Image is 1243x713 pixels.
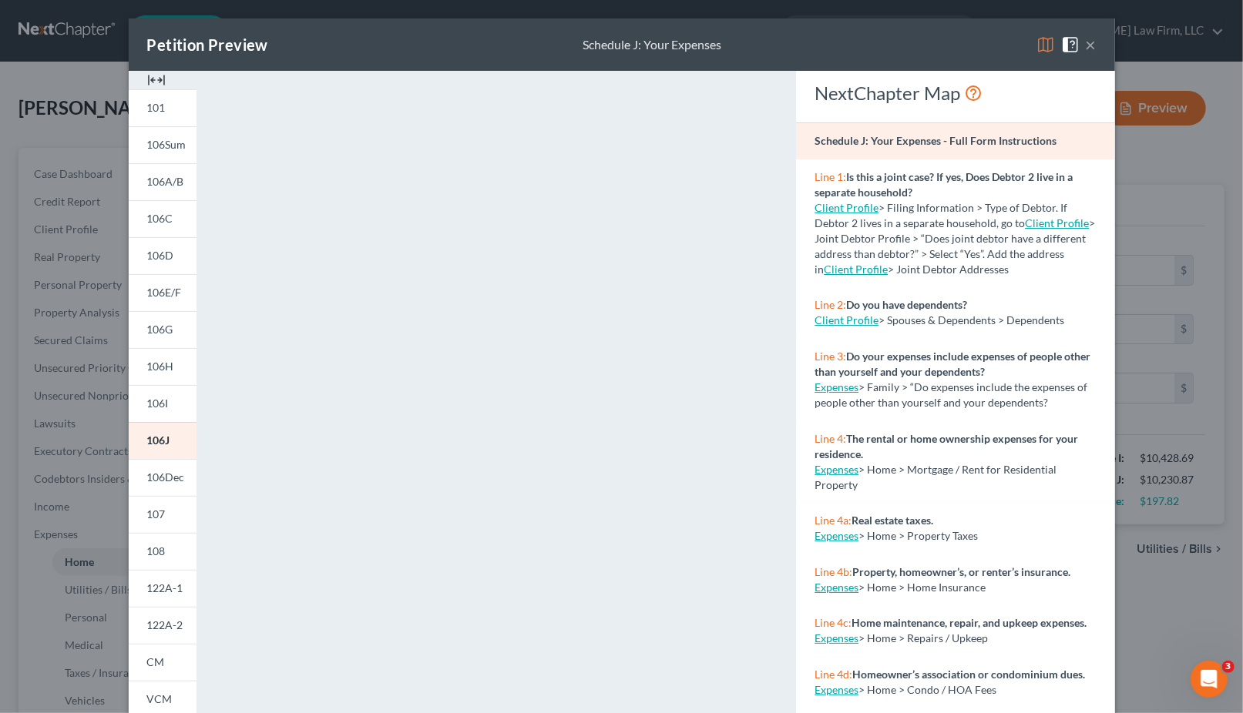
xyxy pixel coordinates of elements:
[129,126,197,163] a: 106Sum
[846,298,967,311] strong: Do you have dependents?
[147,249,174,262] span: 106D
[1191,661,1228,698] iframe: Intercom live chat
[147,34,268,55] div: Petition Preview
[147,655,165,668] span: CM
[815,668,852,681] span: Line 4d:
[147,544,166,557] span: 108
[815,432,846,445] span: Line 4:
[129,163,197,200] a: 106A/B
[147,470,185,484] span: 106Dec
[147,175,184,188] span: 106A/B
[147,397,169,410] span: 106I
[1061,35,1080,54] img: help-close-5ba153eb36485ed6c1ea00a893f15db1cb9b99d6cae46e1a8edb6c62d00a1a76.svg
[147,138,186,151] span: 106Sum
[815,201,1067,229] span: > Filing Information > Type of Debtor. If Debtor 2 lives in a separate household, go to
[858,631,988,644] span: > Home > Repairs / Upkeep
[815,529,858,542] a: Expenses
[815,616,852,629] span: Line 4c:
[129,89,197,126] a: 101
[129,311,197,348] a: 106G
[852,616,1087,629] strong: Home maintenance, repair, and upkeep expenses.
[858,683,996,696] span: > Home > Condo / HOA Fees
[147,618,183,631] span: 122A-2
[815,170,846,183] span: Line 1:
[815,350,846,363] span: Line 3:
[1086,35,1097,54] button: ×
[815,313,878,326] a: Client Profile
[878,313,1064,326] span: > Spouses & Dependents > Dependents
[815,581,858,594] a: Expenses
[147,212,173,225] span: 106C
[129,459,197,496] a: 106Dec
[147,507,166,521] span: 107
[1036,35,1055,54] img: map-eea8200ae884c6f1103ae1953ef3d486a96c86aabb227e865a55264e3737af1f.svg
[815,565,852,578] span: Line 4b:
[147,433,170,447] span: 106J
[815,683,858,696] a: Expenses
[129,607,197,644] a: 122A-2
[815,216,1095,276] span: > Joint Debtor Profile > “Does joint debtor have a different address than debtor?” > Select “Yes”...
[1222,661,1235,673] span: 3
[815,463,1057,491] span: > Home > Mortgage / Rent for Residential Property
[129,237,197,274] a: 106D
[129,644,197,681] a: CM
[815,432,1078,460] strong: The rental or home ownership expenses for your residence.
[858,529,978,542] span: > Home > Property Taxes
[815,380,858,393] a: Expenses
[815,380,1087,409] span: > Family > “Do expenses include the expenses of people other than yourself and your dependents?
[147,581,183,594] span: 122A-1
[815,463,858,476] a: Expenses
[815,201,878,214] a: Client Profile
[824,263,888,276] a: Client Profile
[129,274,197,311] a: 106E/F
[852,565,1070,578] strong: Property, homeowner’s, or renter’s insurance.
[129,422,197,459] a: 106J
[815,81,1096,105] div: NextChapter Map
[129,385,197,422] a: 106I
[129,570,197,607] a: 122A-1
[815,298,846,311] span: Line 2:
[815,631,858,644] a: Expenses
[129,496,197,533] a: 107
[147,360,174,373] span: 106H
[147,286,182,299] span: 106E/F
[129,533,197,570] a: 108
[815,134,1057,147] strong: Schedule J: Your Expenses - Full Form Instructions
[858,581,986,594] span: > Home > Home Insurance
[815,514,852,527] span: Line 4a:
[1025,216,1089,229] a: Client Profile
[583,36,721,54] div: Schedule J: Your Expenses
[147,692,173,705] span: VCM
[129,200,197,237] a: 106C
[852,514,933,527] strong: Real estate taxes.
[147,101,166,114] span: 101
[815,350,1090,378] strong: Do your expenses include expenses of people other than yourself and your dependents?
[147,71,166,89] img: expand-e0f6d898513216a626fdd78e52531dac95497ffd26381d4c15ee2fc46db09dca.svg
[824,263,1009,276] span: > Joint Debtor Addresses
[815,170,1073,199] strong: Is this a joint case? If yes, Does Debtor 2 live in a separate household?
[852,668,1085,681] strong: Homeowner’s association or condominium dues.
[129,348,197,385] a: 106H
[147,323,173,336] span: 106G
